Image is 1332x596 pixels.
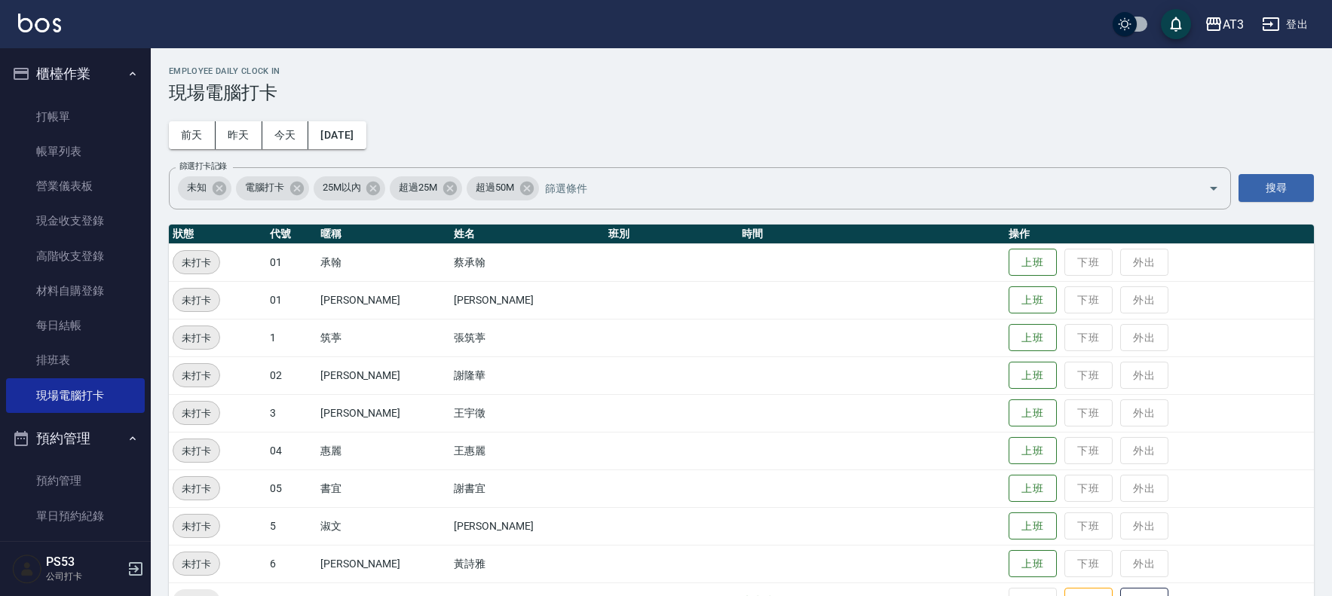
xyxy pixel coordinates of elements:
td: 黃詩雅 [450,545,605,582]
a: 單週預約紀錄 [6,533,145,568]
button: 昨天 [216,121,262,149]
td: [PERSON_NAME] [317,281,450,319]
td: 淑文 [317,507,450,545]
td: 筑葶 [317,319,450,356]
button: Open [1202,176,1226,200]
button: 預約管理 [6,419,145,458]
div: 未知 [178,176,231,200]
a: 打帳單 [6,99,145,134]
td: 王宇徵 [450,394,605,432]
span: 未打卡 [173,481,219,497]
button: 上班 [1009,399,1057,427]
td: 惠麗 [317,432,450,469]
td: 04 [266,432,317,469]
span: 未打卡 [173,405,219,421]
div: 25M以內 [314,176,386,200]
a: 材料自購登錄 [6,274,145,308]
span: 未打卡 [173,443,219,459]
button: 前天 [169,121,216,149]
span: 超過50M [467,180,523,195]
input: 篩選條件 [541,175,1182,201]
td: 05 [266,469,317,507]
button: 搜尋 [1239,174,1314,202]
button: 上班 [1009,512,1057,540]
td: 謝書宜 [450,469,605,507]
td: 王惠麗 [450,432,605,469]
button: 登出 [1256,11,1314,38]
div: 超過25M [390,176,462,200]
a: 預約管理 [6,463,145,498]
img: Logo [18,14,61,32]
td: [PERSON_NAME] [450,507,605,545]
button: 上班 [1009,362,1057,390]
button: 上班 [1009,324,1057,352]
button: 今天 [262,121,309,149]
button: AT3 [1199,9,1250,40]
div: 超過50M [467,176,539,200]
a: 現金收支登錄 [6,203,145,238]
th: 代號 [266,225,317,244]
div: AT3 [1223,15,1244,34]
h3: 現場電腦打卡 [169,82,1314,103]
label: 篩選打卡記錄 [179,160,227,172]
td: 01 [266,243,317,281]
div: 電腦打卡 [236,176,309,200]
span: 超過25M [390,180,446,195]
td: [PERSON_NAME] [317,356,450,394]
button: 上班 [1009,286,1057,314]
td: 6 [266,545,317,582]
button: [DATE] [308,121,366,149]
th: 狀態 [169,225,266,244]
img: Person [12,554,42,584]
span: 未打卡 [173,518,219,534]
td: 5 [266,507,317,545]
button: 櫃檯作業 [6,54,145,93]
td: 書宜 [317,469,450,507]
td: 3 [266,394,317,432]
td: 01 [266,281,317,319]
td: 張筑葶 [450,319,605,356]
td: [PERSON_NAME] [317,394,450,432]
button: 上班 [1009,437,1057,465]
td: 謝隆華 [450,356,605,394]
h5: PS53 [46,555,123,570]
td: [PERSON_NAME] [317,545,450,582]
a: 高階收支登錄 [6,239,145,274]
span: 25M以內 [314,180,370,195]
span: 未打卡 [173,330,219,346]
td: 1 [266,319,317,356]
a: 每日結帳 [6,308,145,343]
span: 未知 [178,180,216,195]
th: 操作 [1005,225,1314,244]
span: 未打卡 [173,255,219,270]
td: 承翰 [317,243,450,281]
span: 未打卡 [173,556,219,572]
th: 姓名 [450,225,605,244]
td: 02 [266,356,317,394]
span: 未打卡 [173,292,219,308]
a: 現場電腦打卡 [6,378,145,413]
th: 班別 [605,225,738,244]
a: 單日預約紀錄 [6,499,145,533]
th: 暱稱 [317,225,450,244]
td: 蔡承翰 [450,243,605,281]
a: 帳單列表 [6,134,145,169]
span: 未打卡 [173,368,219,384]
button: 上班 [1009,550,1057,578]
button: 上班 [1009,249,1057,277]
a: 排班表 [6,343,145,377]
span: 電腦打卡 [236,180,293,195]
button: save [1161,9,1191,39]
td: [PERSON_NAME] [450,281,605,319]
button: 上班 [1009,475,1057,503]
p: 公司打卡 [46,570,123,583]
a: 營業儀表板 [6,169,145,203]
th: 時間 [738,225,1005,244]
h2: Employee Daily Clock In [169,66,1314,76]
